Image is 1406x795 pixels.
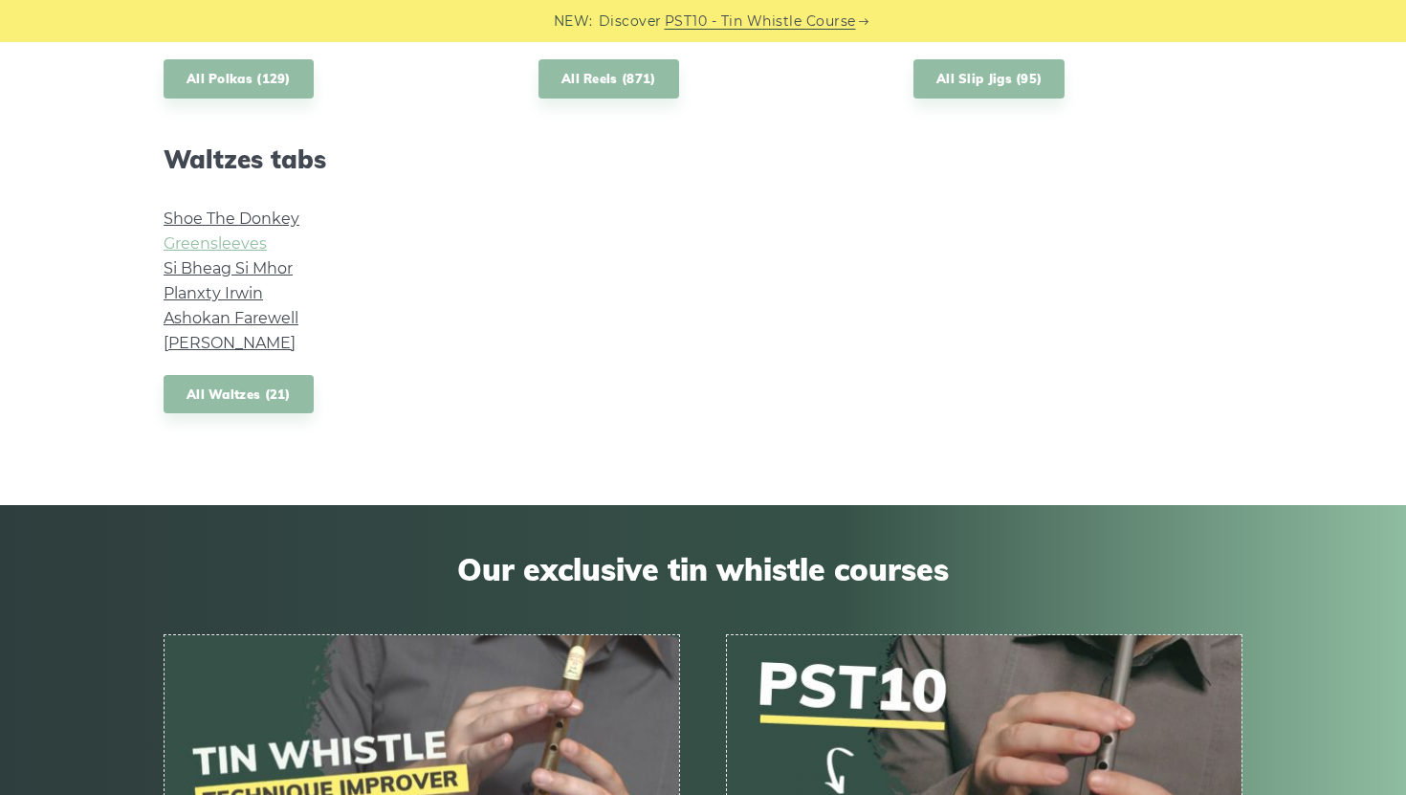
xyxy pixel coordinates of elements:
a: Si­ Bheag Si­ Mhor [164,259,293,277]
a: All Slip Jigs (95) [913,59,1065,99]
a: Shoe The Donkey [164,210,299,228]
span: Discover [599,11,662,33]
a: All Waltzes (21) [164,375,314,414]
a: [PERSON_NAME] [164,334,296,352]
a: Greensleeves [164,234,267,253]
a: Ashokan Farewell [164,309,298,327]
a: All Reels (871) [538,59,679,99]
h2: Waltzes tabs [164,144,493,174]
a: PST10 - Tin Whistle Course [665,11,856,33]
span: NEW: [554,11,593,33]
a: All Polkas (129) [164,59,314,99]
a: Planxty Irwin [164,284,263,302]
span: Our exclusive tin whistle courses [164,551,1242,587]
